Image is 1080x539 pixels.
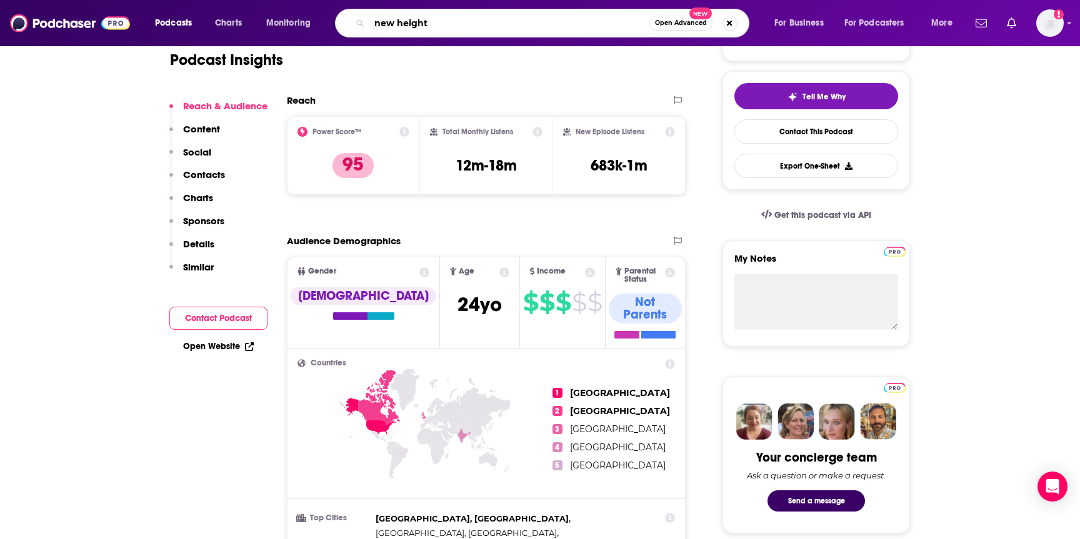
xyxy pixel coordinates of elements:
span: , [376,512,571,526]
img: Jules Profile [819,403,855,440]
a: Show notifications dropdown [1002,12,1021,34]
span: Parental Status [624,267,663,284]
p: Content [183,123,220,135]
span: More [931,14,952,32]
p: Reach & Audience [183,100,267,112]
p: Contacts [183,169,225,180]
button: Social [169,146,211,169]
button: Content [169,123,220,146]
p: Sponsors [183,215,224,227]
span: [GEOGRAPHIC_DATA], [GEOGRAPHIC_DATA] [376,513,569,523]
a: Charts [207,13,249,33]
button: Contacts [169,169,225,192]
button: open menu [922,13,968,33]
span: Podcasts [155,14,192,32]
img: Podchaser - Follow, Share and Rate Podcasts [10,11,130,35]
p: Charts [183,192,213,204]
h2: Reach [287,94,316,106]
label: My Notes [734,252,898,274]
div: [DEMOGRAPHIC_DATA] [291,287,436,305]
p: Social [183,146,211,158]
span: [GEOGRAPHIC_DATA] [570,460,666,471]
span: For Business [774,14,824,32]
span: $ [587,292,602,312]
span: For Podcasters [844,14,904,32]
h3: 12m-18m [456,156,517,175]
button: Contact Podcast [169,307,267,330]
span: [GEOGRAPHIC_DATA], [GEOGRAPHIC_DATA] [376,528,557,538]
span: $ [572,292,586,312]
span: 3 [552,424,562,434]
button: Reach & Audience [169,100,267,123]
button: Charts [169,192,213,215]
img: Podchaser Pro [884,247,906,257]
span: Monitoring [266,14,311,32]
h2: Total Monthly Listens [442,127,513,136]
button: Show profile menu [1036,9,1064,37]
h3: 683k-1m [591,156,647,175]
span: 5 [552,460,562,470]
div: Open Intercom Messenger [1037,472,1067,502]
img: Podchaser Pro [884,383,906,393]
span: $ [556,292,571,312]
a: Get this podcast via API [751,200,881,230]
img: Sydney Profile [736,403,772,440]
img: tell me why sparkle [787,92,797,102]
span: Open Advanced [655,20,707,26]
h1: Podcast Insights [170,51,283,69]
span: Charts [215,14,242,32]
span: Income [537,267,566,275]
a: Contact This Podcast [734,119,898,144]
span: Countries [311,359,346,367]
span: 2 [552,406,562,416]
button: open menu [836,13,922,33]
span: 4 [552,442,562,452]
button: Similar [169,261,214,284]
h2: Power Score™ [312,127,361,136]
img: User Profile [1036,9,1064,37]
span: Logged in as mcastricone [1036,9,1064,37]
span: Tell Me Why [802,92,846,102]
p: Similar [183,261,214,273]
img: Barbara Profile [777,403,814,440]
h2: New Episode Listens [576,127,644,136]
span: [GEOGRAPHIC_DATA] [570,442,666,453]
div: Search podcasts, credits, & more... [347,9,761,37]
a: Open Website [183,341,254,352]
p: Details [183,238,214,250]
span: Age [459,267,474,275]
span: $ [539,292,554,312]
p: 95 [332,153,374,178]
a: Pro website [884,381,906,393]
span: [GEOGRAPHIC_DATA] [570,405,670,417]
button: open menu [766,13,839,33]
span: 1 [552,388,562,398]
button: Export One-Sheet [734,154,898,178]
button: open menu [257,13,327,33]
a: Show notifications dropdown [971,12,992,34]
span: Get this podcast via API [774,210,871,220]
div: Your concierge team [756,450,877,465]
span: 24 yo [457,292,502,317]
span: New [689,7,712,19]
button: Sponsors [169,215,224,238]
span: Gender [308,267,336,275]
svg: Add a profile image [1054,9,1064,19]
span: [GEOGRAPHIC_DATA] [570,387,670,398]
input: Search podcasts, credits, & more... [369,13,649,33]
button: Open AdvancedNew [649,16,712,31]
button: Details [169,238,214,261]
button: tell me why sparkleTell Me Why [734,83,898,109]
div: Ask a question or make a request. [747,470,886,480]
a: Pro website [884,245,906,257]
span: [GEOGRAPHIC_DATA] [570,423,666,435]
img: Jon Profile [860,403,896,440]
h3: Top Cities [297,514,371,522]
button: Send a message [767,490,865,512]
h2: Audience Demographics [287,235,401,247]
button: open menu [146,13,208,33]
div: Not Parents [609,294,682,324]
span: $ [523,292,538,312]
